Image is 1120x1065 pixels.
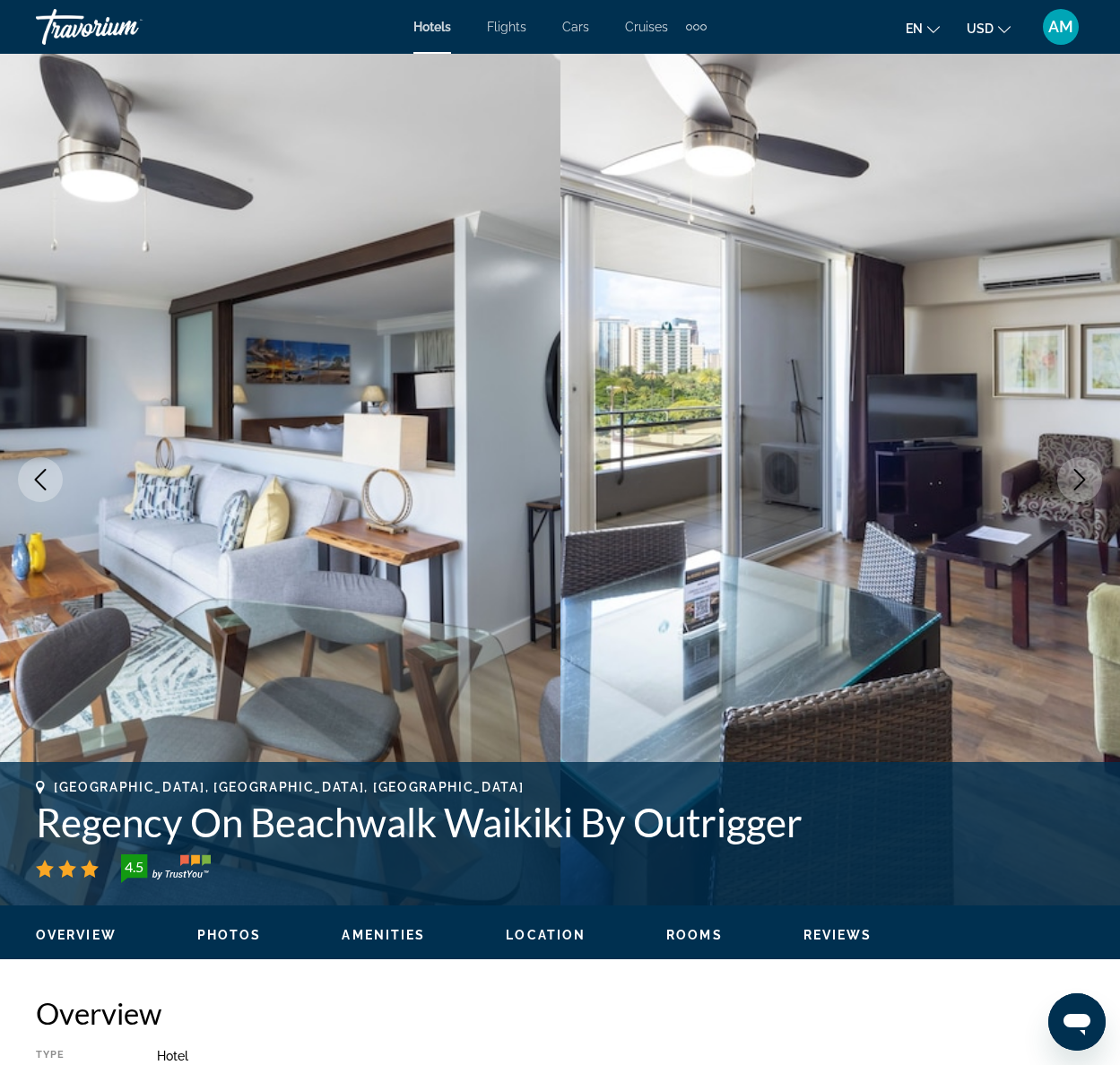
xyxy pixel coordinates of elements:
span: AM [1048,18,1073,36]
a: Cruises [625,20,668,34]
span: Reviews [803,928,873,942]
a: Travorium [36,4,215,50]
button: User Menu [1038,8,1084,46]
h2: Overview [36,995,1084,1031]
iframe: Button to launch messaging window [1048,993,1106,1051]
a: Flights [487,20,526,34]
button: Rooms [666,927,723,943]
div: Type [36,1049,112,1063]
button: Location [506,927,586,943]
a: Cars [562,20,589,34]
button: Next image [1057,457,1102,502]
button: Extra navigation items [686,13,707,41]
span: Photos [197,928,262,942]
h1: Regency On Beachwalk Waikiki By Outrigger [36,799,1084,845]
button: Overview [36,927,117,943]
span: Amenities [342,928,425,942]
div: Hotel [157,1049,1084,1063]
span: Overview [36,928,117,942]
span: USD [967,22,994,36]
span: en [906,22,923,36]
img: trustyou-badge-hor.svg [121,854,211,883]
div: 4.5 [116,856,152,878]
button: Reviews [803,927,873,943]
button: Amenities [342,927,425,943]
button: Previous image [18,457,63,502]
a: Hotels [413,20,451,34]
span: [GEOGRAPHIC_DATA], [GEOGRAPHIC_DATA], [GEOGRAPHIC_DATA] [54,780,524,794]
span: Location [506,928,586,942]
button: Change language [906,15,940,41]
button: Change currency [967,15,1011,41]
button: Photos [197,927,262,943]
span: Rooms [666,928,723,942]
